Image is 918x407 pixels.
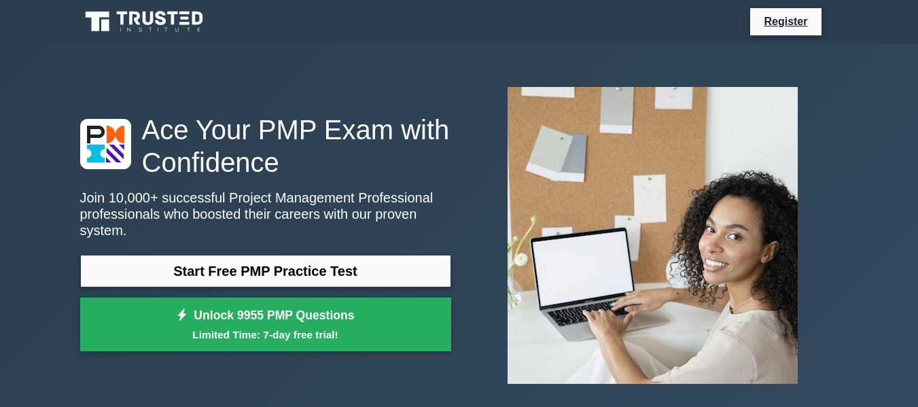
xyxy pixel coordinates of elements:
[80,113,451,179] h1: Ace Your PMP Exam with Confidence
[80,298,451,352] a: Unlock 9955 PMP QuestionsLimited Time: 7-day free trial!
[80,190,451,238] p: Join 10,000+ successful Project Management Professional professionals who boosted their careers w...
[97,327,434,342] small: Limited Time: 7-day free trial!
[756,13,815,30] a: Register
[80,255,451,287] a: Start Free PMP Practice Test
